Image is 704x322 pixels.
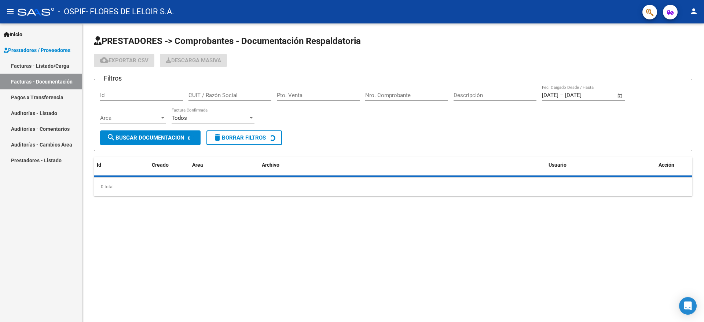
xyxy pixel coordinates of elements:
span: Prestadores / Proveedores [4,46,70,54]
span: Área [100,115,159,121]
button: Descarga Masiva [160,54,227,67]
span: PRESTADORES -> Comprobantes - Documentación Respaldatoria [94,36,361,46]
app-download-masive: Descarga masiva de comprobantes (adjuntos) [160,54,227,67]
button: Borrar Filtros [206,130,282,145]
mat-icon: menu [6,7,15,16]
div: 0 total [94,178,692,196]
span: - OSPIF [58,4,86,20]
span: Acción [659,162,674,168]
datatable-header-cell: Id [94,157,123,173]
mat-icon: search [107,133,115,142]
span: Id [97,162,101,168]
datatable-header-cell: Usuario [546,157,656,173]
button: Exportar CSV [94,54,154,67]
span: Buscar Documentacion [107,134,184,141]
span: Descarga Masiva [166,57,221,64]
input: Fecha fin [565,92,601,99]
span: Usuario [549,162,566,168]
span: – [560,92,564,99]
datatable-header-cell: Area [189,157,259,173]
span: Borrar Filtros [213,134,266,141]
span: Area [192,162,203,168]
mat-icon: cloud_download [100,56,109,64]
span: Inicio [4,30,22,38]
h3: Filtros [100,73,125,84]
span: Creado [152,162,169,168]
button: Open calendar [616,92,624,100]
input: Fecha inicio [542,92,558,99]
span: Todos [172,115,187,121]
span: Exportar CSV [100,57,148,64]
mat-icon: delete [213,133,222,142]
datatable-header-cell: Archivo [259,157,546,173]
div: Open Intercom Messenger [679,297,697,315]
datatable-header-cell: Creado [149,157,189,173]
span: Archivo [262,162,279,168]
datatable-header-cell: Acción [656,157,692,173]
span: - FLORES DE LELOIR S.A. [86,4,174,20]
mat-icon: person [689,7,698,16]
button: Buscar Documentacion [100,130,201,145]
